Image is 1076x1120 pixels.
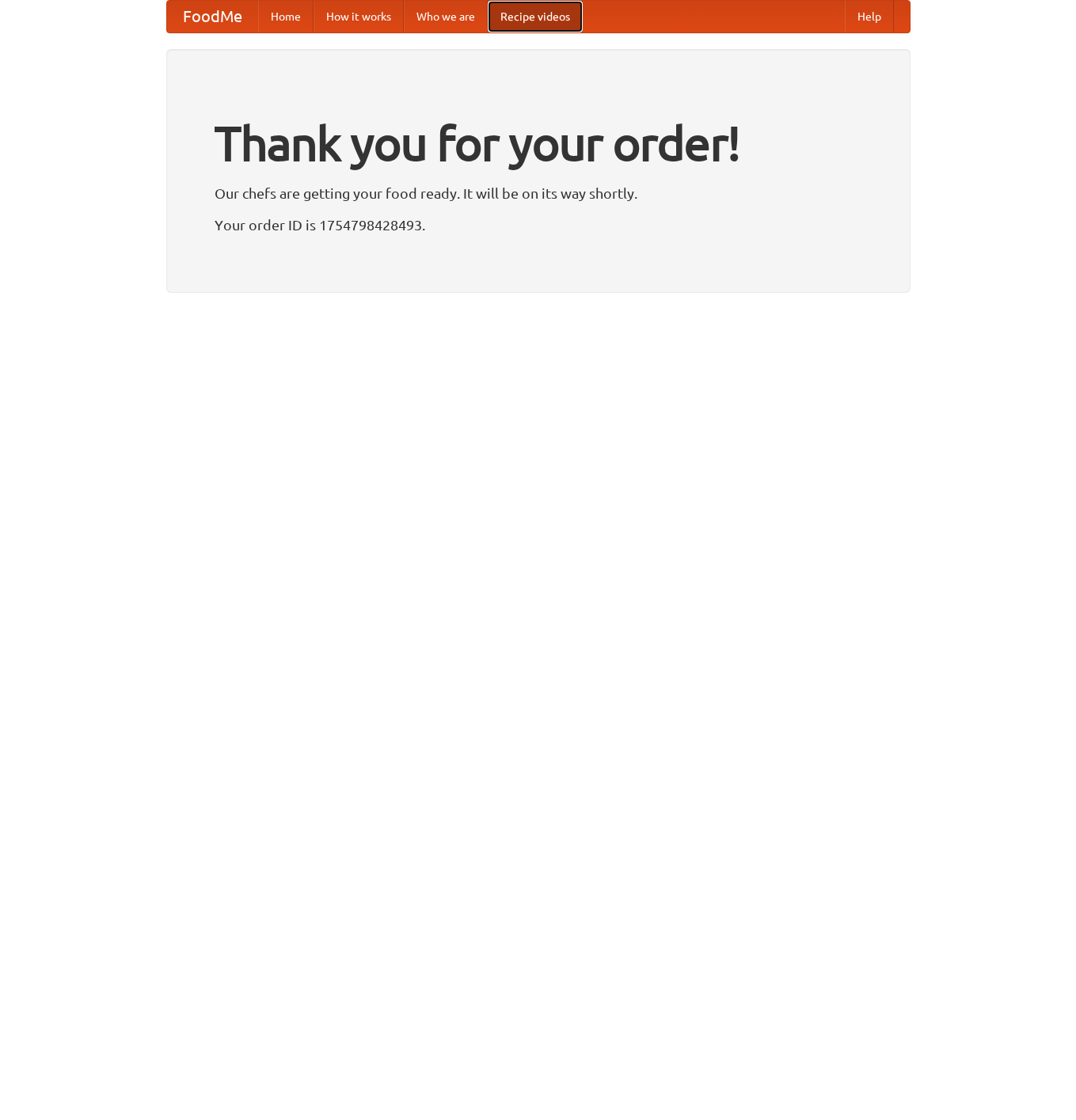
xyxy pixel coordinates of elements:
[215,213,862,237] p: Your order ID is 1754798428493.
[488,1,583,32] a: Recipe videos
[258,1,314,32] a: Home
[314,1,404,32] a: How it works
[167,1,258,32] a: FoodMe
[404,1,488,32] a: Who we are
[215,105,862,181] h1: Thank you for your order!
[845,1,894,32] a: Help
[215,181,862,205] p: Our chefs are getting your food ready. It will be on its way shortly.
